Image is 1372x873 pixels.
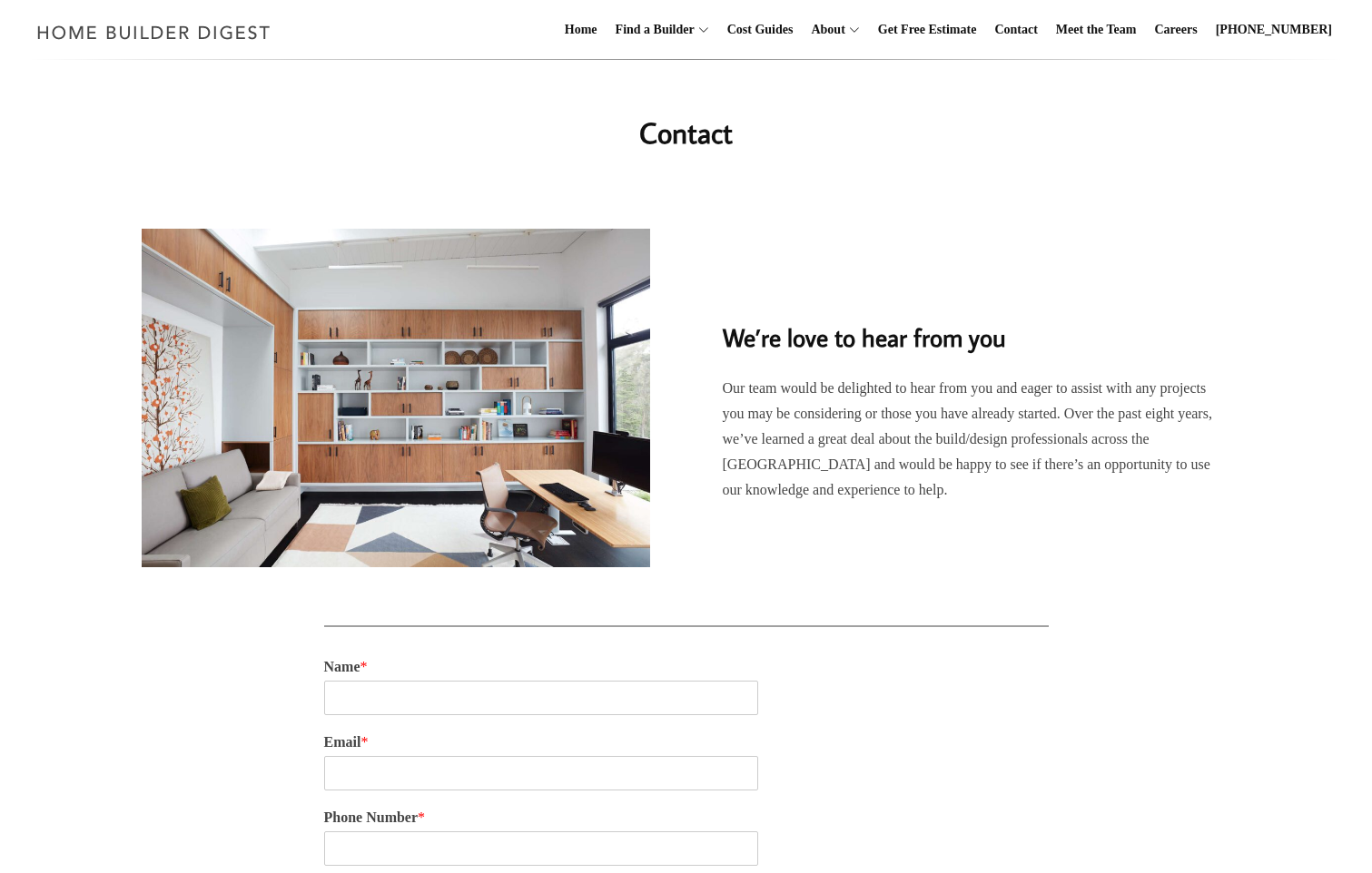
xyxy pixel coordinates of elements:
a: Cost Guides [720,1,801,59]
a: About [804,1,844,59]
h2: We’re love to hear from you [723,293,1231,356]
label: Name [324,658,1049,677]
a: Contact [987,1,1044,59]
a: Careers [1148,1,1205,59]
label: Email [324,733,1049,752]
label: Phone Number [324,809,1049,828]
h1: Contact [324,111,1049,154]
a: Find a Builder [608,1,695,59]
a: [PHONE_NUMBER] [1209,1,1339,59]
p: Our team would be delighted to hear from you and eager to assist with any projects you may be con... [723,376,1231,503]
img: Home Builder Digest [29,15,279,50]
a: Meet the Team [1049,1,1144,59]
a: Get Free Estimate [871,1,984,59]
a: Home [558,1,605,59]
